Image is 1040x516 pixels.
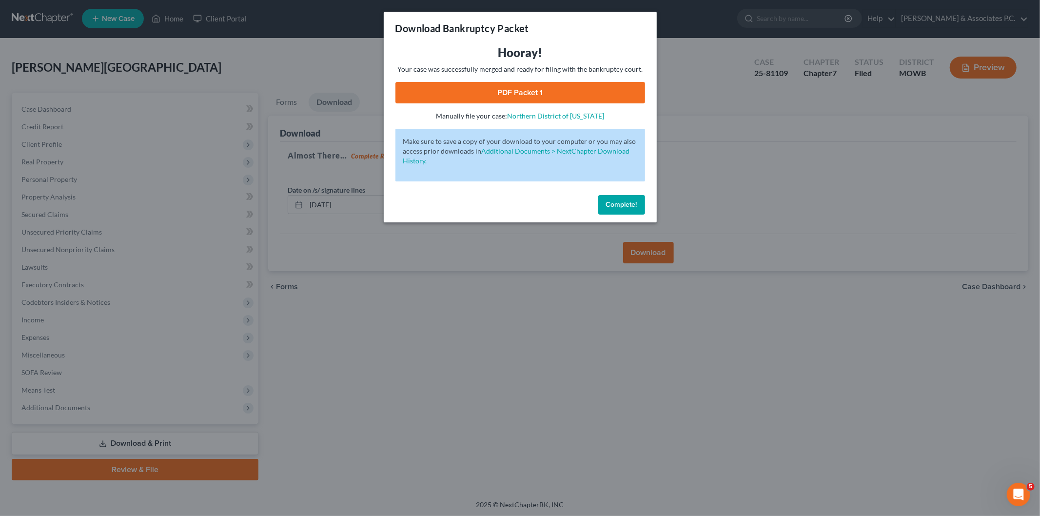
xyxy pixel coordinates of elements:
[403,147,630,165] a: Additional Documents > NextChapter Download History.
[1007,483,1030,506] iframe: Intercom live chat
[403,137,637,166] p: Make sure to save a copy of your download to your computer or you may also access prior downloads in
[395,111,645,121] p: Manually file your case:
[1027,483,1035,491] span: 5
[395,64,645,74] p: Your case was successfully merged and ready for filing with the bankruptcy court.
[395,82,645,103] a: PDF Packet 1
[598,195,645,215] button: Complete!
[606,200,637,209] span: Complete!
[507,112,604,120] a: Northern District of [US_STATE]
[395,21,529,35] h3: Download Bankruptcy Packet
[395,45,645,60] h3: Hooray!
